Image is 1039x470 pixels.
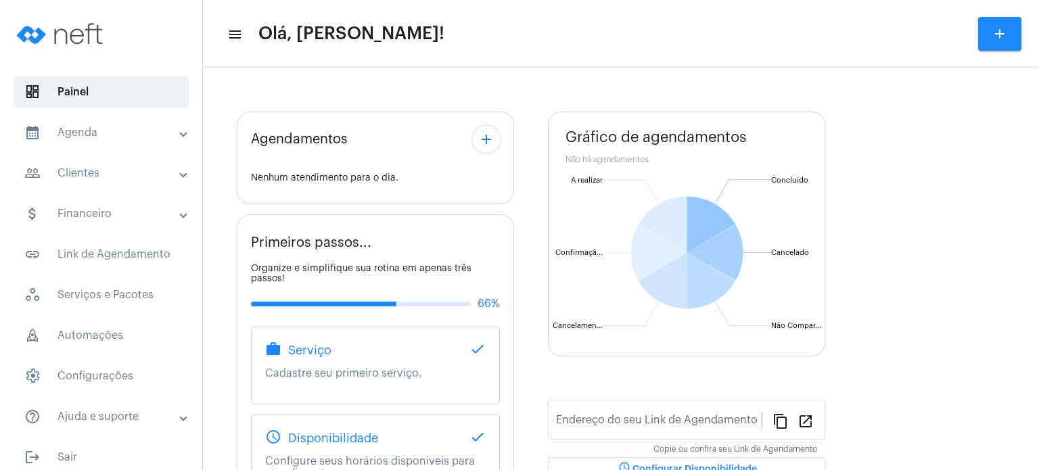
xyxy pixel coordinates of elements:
text: A realizar [571,177,603,184]
mat-expansion-panel-header: sidenav iconAjuda e suporte [8,400,202,433]
mat-icon: done [469,341,486,357]
span: sidenav icon [24,287,41,303]
mat-panel-title: Agenda [24,124,181,141]
mat-panel-title: Financeiro [24,206,181,222]
mat-panel-title: Clientes [24,165,181,181]
span: Olá, [PERSON_NAME]! [258,23,444,45]
span: Disponibilidade [288,431,378,445]
mat-icon: sidenav icon [227,26,241,43]
mat-expansion-panel-header: sidenav iconFinanceiro [8,197,202,230]
span: Gráfico de agendamentos [565,129,747,145]
span: Organize e simplifique sua rotina em apenas três passos! [251,264,471,283]
span: Agendamentos [251,132,348,147]
mat-icon: sidenav icon [24,206,41,222]
span: Link de Agendamento [14,238,189,271]
mat-icon: open_in_new [798,413,814,429]
mat-icon: content_copy [772,413,789,429]
span: sidenav icon [24,327,41,344]
mat-icon: sidenav icon [24,449,41,465]
mat-icon: sidenav icon [24,165,41,181]
mat-icon: sidenav icon [24,246,41,262]
mat-icon: work [265,341,281,357]
text: Concluído [771,177,808,184]
mat-icon: add [992,26,1008,42]
mat-panel-title: Ajuda e suporte [24,408,181,425]
mat-icon: done [469,429,486,445]
span: Primeiros passos... [251,235,371,250]
span: sidenav icon [24,84,41,100]
span: Serviços e Pacotes [14,279,189,311]
span: Automações [14,319,189,352]
span: Painel [14,76,189,108]
text: Não Compar... [771,322,821,329]
mat-expansion-panel-header: sidenav iconAgenda [8,116,202,149]
mat-hint: Copie ou confira seu Link de Agendamento [653,445,817,454]
mat-icon: sidenav icon [24,124,41,141]
span: Configurações [14,360,189,392]
text: Confirmaçã... [555,249,603,257]
p: Cadastre seu primeiro serviço. [265,367,486,379]
input: Link [556,417,762,429]
mat-icon: add [478,131,494,147]
mat-icon: sidenav icon [24,408,41,425]
text: Cancelamen... [553,322,603,329]
mat-icon: schedule [265,429,281,445]
img: logo-neft-novo-2.png [11,7,112,61]
span: Serviço [288,344,331,357]
span: sidenav icon [24,368,41,384]
text: Cancelado [771,249,809,256]
mat-expansion-panel-header: sidenav iconClientes [8,157,202,189]
div: Nenhum atendimento para o dia. [251,173,500,183]
span: 66% [478,298,500,310]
